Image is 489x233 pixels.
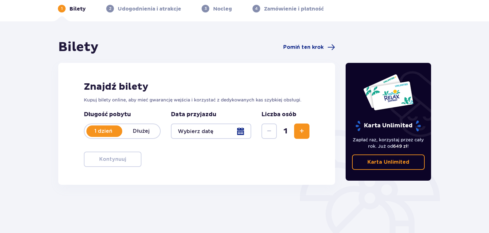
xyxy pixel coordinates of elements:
[393,144,407,149] span: 649 zł
[204,6,207,11] p: 3
[264,5,324,12] p: Zamówienie i płatność
[213,5,232,12] p: Nocleg
[355,120,421,132] p: Karta Unlimited
[61,6,63,11] p: 1
[109,6,111,11] p: 2
[294,124,309,139] button: Zwiększ
[253,5,324,12] div: 4Zamówienie i płatność
[171,111,216,118] p: Data przyjazdu
[69,5,86,12] p: Bilety
[84,97,309,103] p: Kupuj bilety online, aby mieć gwarancję wejścia i korzystać z dedykowanych kas szybkiej obsługi.
[118,5,181,12] p: Udogodnienia i atrakcje
[261,124,277,139] button: Zmniejsz
[122,128,160,135] p: Dłużej
[278,126,293,136] span: 1
[84,152,141,167] button: Kontynuuj
[261,111,296,118] p: Liczba osób
[255,6,258,11] p: 4
[352,137,425,149] p: Zapłać raz, korzystaj przez cały rok. Już od !
[58,5,86,12] div: 1Bilety
[84,111,161,118] p: Długość pobytu
[202,5,232,12] div: 3Nocleg
[367,159,409,166] p: Karta Unlimited
[283,43,335,51] a: Pomiń ten krok
[58,39,99,55] h1: Bilety
[106,5,181,12] div: 2Udogodnienia i atrakcje
[84,81,309,93] h2: Znajdź bilety
[352,154,425,170] a: Karta Unlimited
[84,128,122,135] p: 1 dzień
[99,156,126,163] p: Kontynuuj
[283,44,324,51] span: Pomiń ten krok
[363,74,414,111] img: Dwie karty całoroczne do Suntago z napisem 'UNLIMITED RELAX', na białym tle z tropikalnymi liśćmi...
